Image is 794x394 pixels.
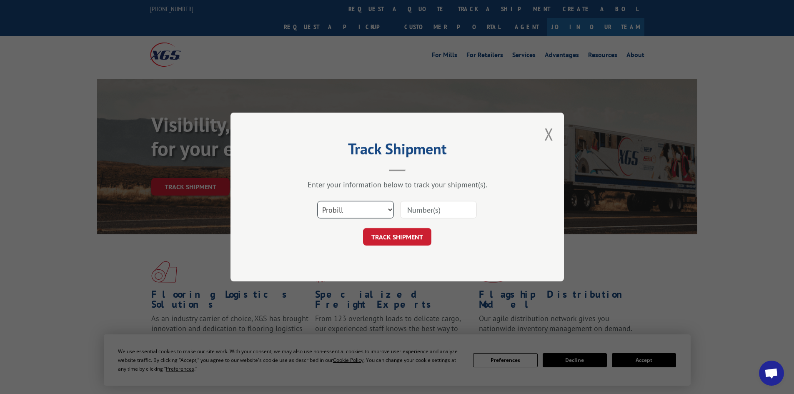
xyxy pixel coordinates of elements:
h2: Track Shipment [272,143,522,159]
button: Close modal [544,123,554,145]
input: Number(s) [400,201,477,218]
div: Open chat [759,361,784,386]
button: TRACK SHIPMENT [363,228,431,246]
div: Enter your information below to track your shipment(s). [272,180,522,189]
